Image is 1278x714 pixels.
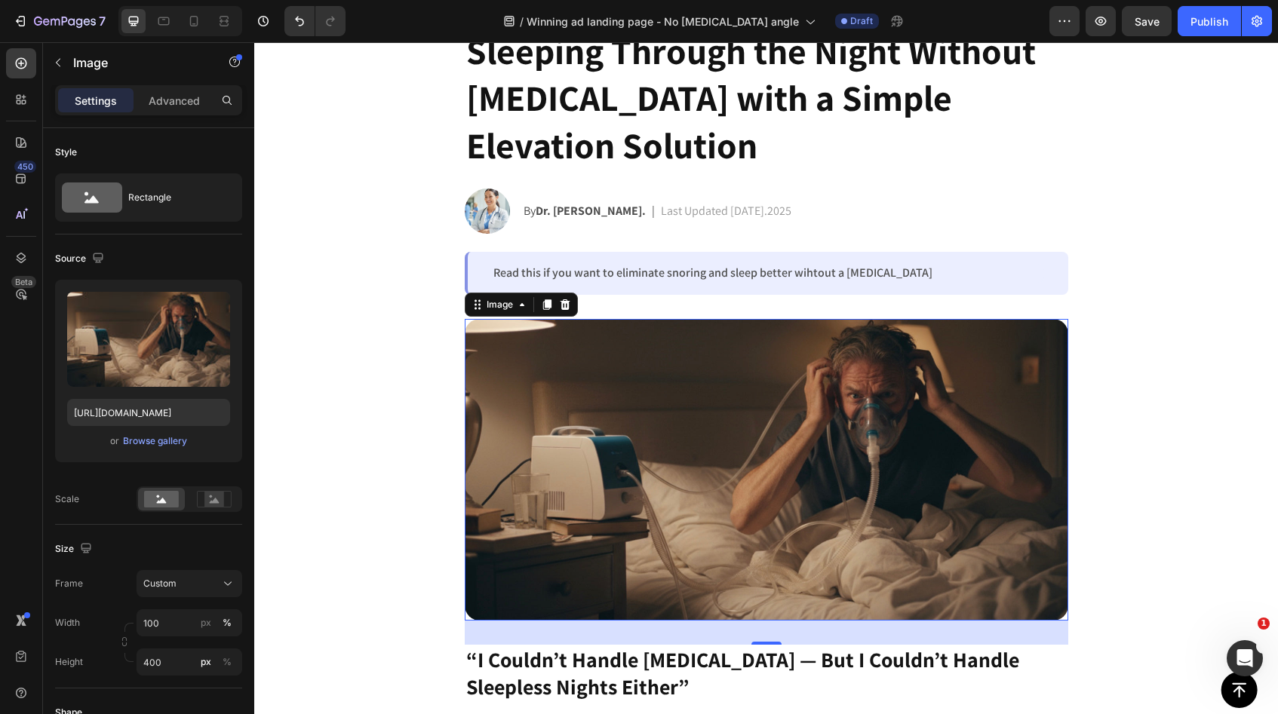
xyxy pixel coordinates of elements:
[1258,617,1270,630] span: 1
[520,14,524,29] span: /
[55,539,95,559] div: Size
[55,249,107,269] div: Source
[55,146,77,159] div: Style
[229,256,262,269] div: Image
[284,6,346,36] div: Undo/Redo
[137,609,242,636] input: px%
[223,655,232,669] div: %
[239,223,788,239] p: Read this if you want to eliminate snoring and sleep better wihtout a [MEDICAL_DATA]
[123,434,187,448] div: Browse gallery
[73,54,201,72] p: Image
[1190,14,1228,29] div: Publish
[218,653,236,671] button: px
[149,93,200,109] p: Advanced
[218,614,236,632] button: px
[55,492,79,506] div: Scale
[1227,640,1263,676] iframe: Intercom live chat
[281,161,392,176] strong: Dr. [PERSON_NAME].
[110,432,119,450] span: or
[143,577,177,590] span: Custom
[212,603,765,658] span: “I Couldn’t Handle [MEDICAL_DATA] — But I Couldn’t Handle Sleepless Nights Either”
[1178,6,1241,36] button: Publish
[201,655,211,669] div: px
[67,292,230,387] img: preview-image
[11,276,36,288] div: Beta
[137,648,242,676] input: px%
[197,653,215,671] button: %
[223,616,232,630] div: %
[67,399,230,426] input: https://example.com/image.jpg
[527,14,799,29] span: Winning ad landing page - No [MEDICAL_DATA] angle
[122,434,188,449] button: Browse gallery
[55,577,83,590] label: Frame
[254,42,1278,714] iframe: Design area
[197,614,215,632] button: %
[210,277,814,578] img: gempages_482904889165349728-e1979125-3998-4600-a2d0-eab580ec7309.jpg
[407,160,537,178] p: Last Updated [DATE].2025
[201,616,211,630] div: px
[75,93,117,109] p: Settings
[269,160,392,178] p: By
[128,180,220,215] div: Rectangle
[6,6,112,36] button: 7
[210,146,256,192] img: gempages_482904889165349728-bf7d3c78-fb31-46b0-8a53-0e40a5dbaac8.jpg
[398,160,401,178] p: |
[14,161,36,173] div: 450
[55,655,83,669] label: Height
[99,12,106,30] p: 7
[1135,15,1160,28] span: Save
[55,616,80,630] label: Width
[137,570,242,597] button: Custom
[850,14,873,28] span: Draft
[1122,6,1172,36] button: Save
